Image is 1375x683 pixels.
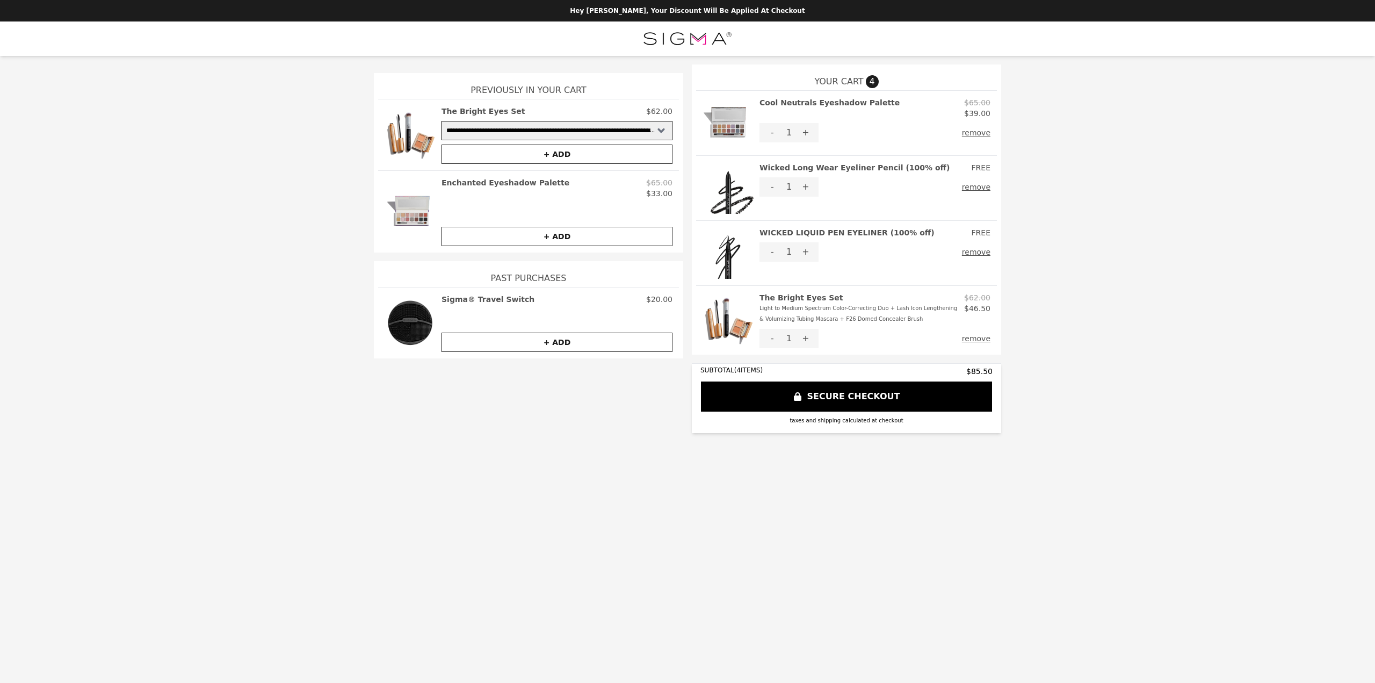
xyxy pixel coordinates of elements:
[442,145,672,164] button: + ADD
[972,162,990,173] p: FREE
[703,97,754,149] img: Cool Neutrals Eyeshadow Palette
[759,242,785,262] button: -
[966,366,993,377] span: $85.50
[734,366,763,374] span: ( 4 ITEMS)
[793,123,819,142] button: +
[759,227,935,238] h2: ‍WICKED LIQUID PEN EYELINER (100% off)
[964,108,990,119] p: $39.00
[964,303,990,314] p: $46.50
[759,329,785,348] button: -
[785,329,793,348] div: 1
[442,177,569,188] h2: Enchanted Eyeshadow Palette
[703,292,754,348] img: The Bright Eyes Set
[442,121,672,140] select: Select a product variant
[442,106,525,117] h2: The Bright Eyes Set
[646,106,672,117] p: $62.00
[793,329,819,348] button: +
[385,294,436,352] img: Sigma® Travel Switch
[646,294,672,305] p: $20.00
[759,123,785,142] button: -
[964,292,990,303] p: $62.00
[962,329,990,348] button: remove
[866,75,879,88] span: 4
[442,294,534,305] h2: Sigma® Travel Switch
[785,242,793,262] div: 1
[964,97,990,108] p: $65.00
[962,177,990,197] button: remove
[759,292,960,325] h2: The Bright Eyes Set
[6,6,1369,15] p: Hey [PERSON_NAME], your discount will be applied at checkout
[642,28,733,49] img: Brand Logo
[385,106,436,164] img: The Bright Eyes Set
[700,416,993,425] div: taxes and shipping calculated at checkout
[378,73,679,99] h1: Previously In Your Cart
[703,162,754,214] img: ‍Wicked Long Wear Eyeliner Pencil (100% off)
[703,227,754,279] img: ‍WICKED LIQUID PEN EYELINER (100% off)
[442,333,672,352] button: + ADD
[385,177,436,246] img: Enchanted Eyeshadow Palette
[962,123,990,142] button: remove
[700,381,993,412] button: SECURE CHECKOUT
[785,177,793,197] div: 1
[759,97,900,119] h2: Cool Neutrals Eyeshadow Palette
[378,261,679,287] h1: Past Purchases
[785,123,793,142] div: 1
[759,162,950,173] h2: ‍Wicked Long Wear Eyeliner Pencil (100% off)
[793,242,819,262] button: +
[700,366,734,374] span: SUBTOTAL
[646,177,672,188] p: $65.00
[814,75,863,88] span: YOUR CART
[759,303,960,325] div: Light to Medium Spectrum Color-Correcting Duo + Lash Icon Lengthening & Volumizing Tubing Mascara...
[759,177,785,197] button: -
[972,227,990,238] p: FREE
[442,227,672,246] button: + ADD
[646,188,672,199] p: $33.00
[793,177,819,197] button: +
[962,242,990,262] button: remove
